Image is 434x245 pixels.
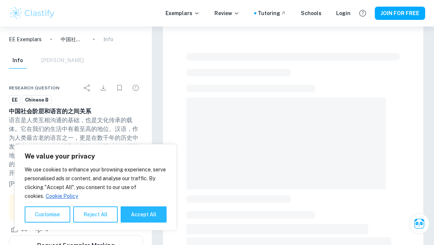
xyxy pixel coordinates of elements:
[73,206,118,223] button: Reject All
[301,9,321,17] a: Schools
[9,107,143,116] h6: 中国社会阶层和语言的之间关系
[25,206,70,223] button: Customise
[409,213,430,234] button: Ask Clai
[121,206,167,223] button: Accept All
[258,9,286,17] a: Tutoring
[9,53,26,69] button: Info
[336,9,351,17] a: Login
[128,81,143,95] div: Report issue
[9,96,20,104] span: EE
[9,116,143,191] p: 语言是人类互相沟通的基础，也是文化传承的载体。它在我们的生活中有着至高的地位。汉语，作为人类最古老的语言之一，更是在数千年的历史中发展出了特有的丰富性和多样性，不同时代、不同地域、不同职业、乃至...
[9,85,60,91] span: Research question
[80,81,95,95] div: Share
[25,152,167,161] p: We value your privacy
[9,35,42,43] a: EE Exemplars
[15,144,177,230] div: We value your privacy
[96,81,111,95] div: Download
[9,95,21,104] a: EE
[22,96,51,104] span: Chinese B
[375,7,425,20] button: JOIN FOR FREE
[356,7,369,19] button: Help and Feedback
[214,9,239,17] p: Review
[45,193,78,199] a: Cookie Policy
[9,223,32,235] div: Like
[9,6,56,21] img: Clastify logo
[61,35,84,43] p: 中国社会阶层和语言的之间关系
[22,95,51,104] a: Chinese B
[103,35,113,43] p: Info
[166,9,200,17] p: Exemplars
[25,165,167,200] p: We use cookies to enhance your browsing experience, serve personalised ads or content, and analys...
[112,81,127,95] div: Bookmark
